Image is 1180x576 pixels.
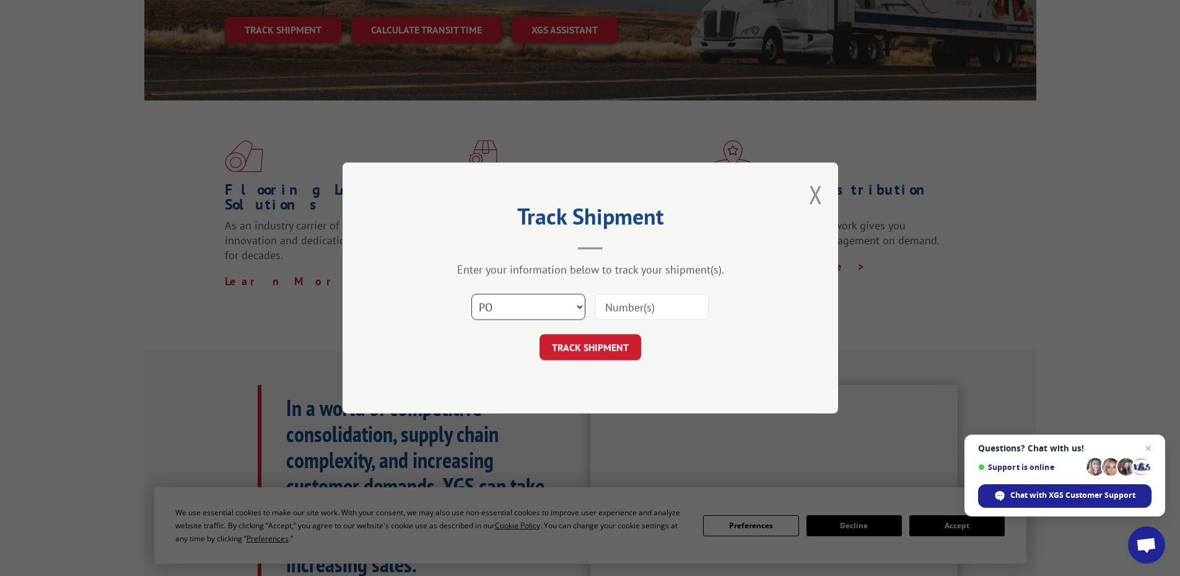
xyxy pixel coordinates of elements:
span: Chat with XGS Customer Support [1010,490,1135,501]
h2: Track Shipment [404,208,776,231]
div: Enter your information below to track your shipment(s). [404,262,776,277]
button: TRACK SHIPMENT [540,334,641,360]
span: Support is online [978,463,1082,472]
input: Number(s) [595,294,709,320]
span: Chat with XGS Customer Support [978,484,1152,508]
a: Open chat [1128,526,1165,564]
span: Questions? Chat with us! [978,443,1152,453]
button: Close modal [809,178,823,211]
